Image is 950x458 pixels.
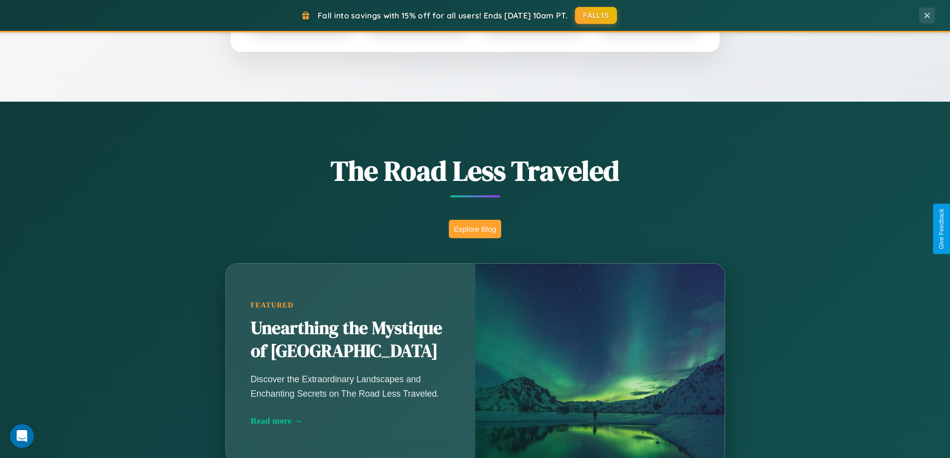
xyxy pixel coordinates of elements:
div: Give Feedback [938,209,945,249]
span: Fall into savings with 15% off for all users! Ends [DATE] 10am PT. [318,10,568,20]
button: FALL15 [575,7,617,24]
p: Discover the Extraordinary Landscapes and Enchanting Secrets on The Road Less Traveled. [251,372,450,400]
div: Read more → [251,416,450,426]
div: Featured [251,301,450,309]
iframe: Intercom live chat [10,424,34,448]
button: Explore Blog [449,220,501,238]
h1: The Road Less Traveled [176,152,774,190]
h2: Unearthing the Mystique of [GEOGRAPHIC_DATA] [251,317,450,363]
